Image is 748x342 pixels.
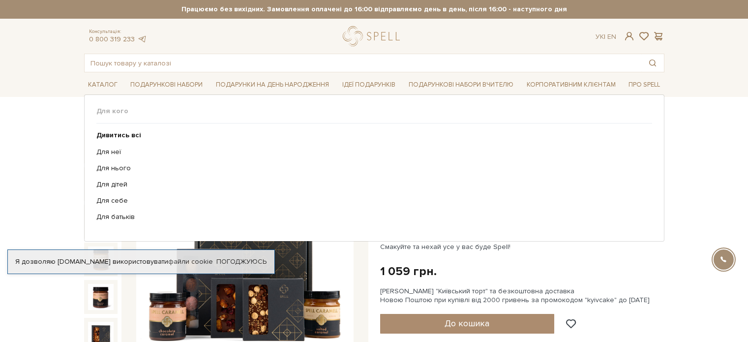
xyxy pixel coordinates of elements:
img: Подарунок Шоколадна фантазія [88,284,114,310]
div: Каталог [84,94,664,241]
b: Дивитись всі [96,131,141,139]
a: Для себе [96,196,645,205]
a: Погоджуюсь [216,257,267,266]
a: Подарунки на День народження [212,77,333,93]
a: Для батьків [96,213,645,221]
a: 0 800 319 233 [89,35,135,43]
button: Пошук товару у каталозі [641,54,664,72]
img: Подарунок Шоколадна фантазія [88,247,114,272]
a: Для дітей [96,180,645,189]
a: Корпоративним клієнтам [523,77,620,93]
div: Ук [596,32,616,41]
a: logo [343,26,404,46]
input: Пошук товару у каталозі [85,54,641,72]
a: Дивитись всі [96,131,645,140]
button: До кошика [380,314,555,334]
a: Про Spell [625,77,664,93]
a: Для неї [96,148,645,156]
a: Для нього [96,164,645,173]
a: файли cookie [168,257,213,266]
a: Подарункові набори Вчителю [405,76,517,93]
a: Ідеї подарунків [338,77,399,93]
strong: Працюємо без вихідних. Замовлення оплачені до 16:00 відправляємо день в день, після 16:00 - насту... [84,5,664,14]
div: [PERSON_NAME] "Київський торт" та безкоштовна доставка Новою Поштою при купівлі від 2000 гривень ... [380,287,664,305]
a: Подарункові набори [126,77,207,93]
div: Я дозволяю [DOMAIN_NAME] використовувати [8,257,274,266]
a: En [607,32,616,41]
div: 1 059 грн. [380,264,437,279]
a: telegram [137,35,147,43]
a: Каталог [84,77,121,93]
span: | [604,32,605,41]
span: Консультація: [89,29,147,35]
span: До кошика [445,318,489,329]
span: Для кого [96,107,652,116]
p: Смакуйте та нехай усе у вас буде Spell! [380,242,611,252]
